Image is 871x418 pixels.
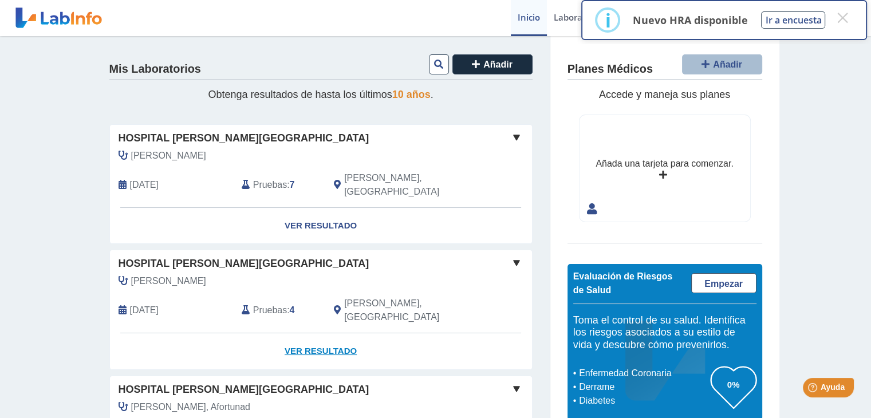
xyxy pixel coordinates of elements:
[632,13,747,27] p: Nuevo HRA disponible
[233,171,325,199] div: :
[769,373,858,405] iframe: Help widget launcher
[130,303,159,317] span: 2025-08-15
[208,89,433,100] span: Obtenga resultados de hasta los últimos .
[711,377,756,392] h3: 0%
[761,11,825,29] button: Ir a encuesta
[130,178,159,192] span: 2025-09-16
[109,62,201,76] h4: Mis Laboratorios
[110,333,532,369] a: Ver Resultado
[110,208,532,244] a: Ver Resultado
[119,256,369,271] span: Hospital [PERSON_NAME][GEOGRAPHIC_DATA]
[253,178,287,192] span: Pruebas
[290,305,295,315] b: 4
[576,366,711,380] li: Enfermedad Coronaria
[567,62,653,76] h4: Planes Médicos
[832,7,853,28] button: Close this dialog
[576,380,711,394] li: Derrame
[392,89,431,100] span: 10 años
[119,131,369,146] span: Hospital [PERSON_NAME][GEOGRAPHIC_DATA]
[119,382,369,397] span: Hospital [PERSON_NAME][GEOGRAPHIC_DATA]
[233,297,325,324] div: :
[483,60,513,69] span: Añadir
[344,297,471,324] span: Ponce, PR
[573,314,756,352] h5: Toma el control de su salud. Identifica los riesgos asociados a su estilo de vida y descubre cómo...
[691,273,756,293] a: Empezar
[704,279,743,289] span: Empezar
[344,171,471,199] span: Ponce, PR
[131,274,206,288] span: Dimarco Serra, Anna
[290,180,295,190] b: 7
[596,157,733,171] div: Añada una tarjeta para comenzar.
[713,60,742,69] span: Añadir
[682,54,762,74] button: Añadir
[576,394,711,408] li: Diabetes
[452,54,533,74] button: Añadir
[253,303,287,317] span: Pruebas
[573,271,673,295] span: Evaluación de Riesgos de Salud
[605,10,610,30] div: i
[131,400,250,414] span: Feliciano Maldonado, Afortunad
[131,149,206,163] span: Dimarco Serra, Anna
[599,89,730,100] span: Accede y maneja sus planes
